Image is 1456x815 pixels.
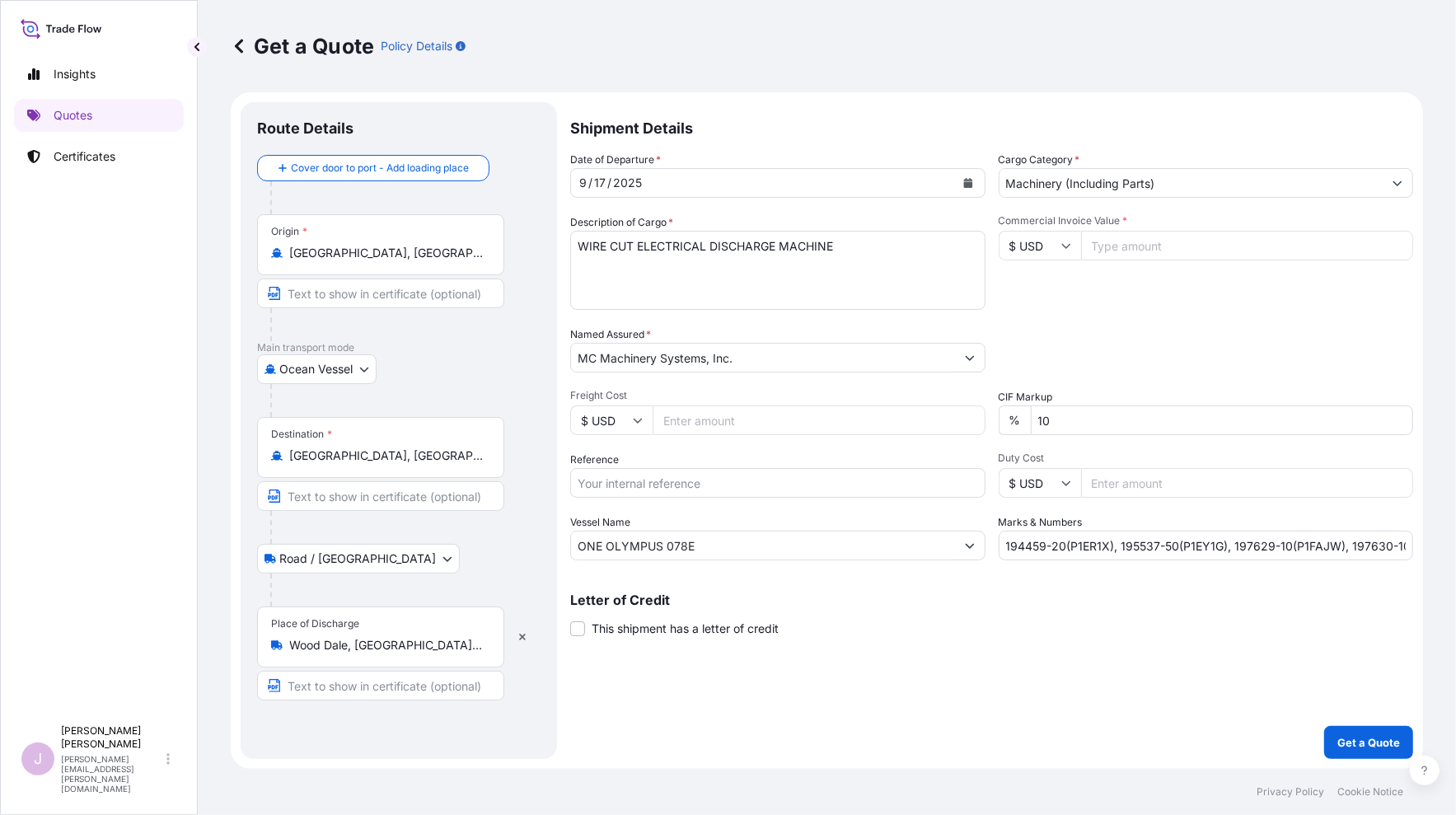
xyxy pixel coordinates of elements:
[61,754,163,794] p: [PERSON_NAME][EMAIL_ADDRESS][PERSON_NAME][DOMAIN_NAME]
[570,152,661,168] span: Date of Departure
[653,405,985,435] input: Enter amount
[289,637,484,653] input: Place of Discharge
[999,452,1414,465] span: Duty Cost
[289,447,484,464] input: Destination
[571,343,955,372] input: Full name
[279,550,436,567] span: Road / [GEOGRAPHIC_DATA]
[61,724,163,751] p: [PERSON_NAME] [PERSON_NAME]
[257,544,460,574] button: Select transport
[1383,168,1412,198] button: Show suggestions
[257,279,504,308] input: Text to appear on certificate
[999,389,1053,405] label: CIF Markup
[570,102,1413,152] p: Shipment Details
[571,531,955,560] input: Type to search vessel name or IMO
[999,531,1414,560] input: Number1, number2,...
[592,621,779,637] span: This shipment has a letter of credit
[570,214,673,231] label: Description of Cargo
[54,66,96,82] p: Insights
[381,38,452,54] p: Policy Details
[279,361,353,377] span: Ocean Vessel
[999,152,1080,168] label: Cargo Category
[1031,405,1414,435] input: Enter percentage between 0 and 10%
[271,617,359,630] div: Place of Discharge
[14,99,184,132] a: Quotes
[578,173,588,193] div: month,
[999,405,1031,435] div: %
[257,155,489,181] button: Cover door to port - Add loading place
[1081,231,1414,260] input: Type amount
[291,160,469,176] span: Cover door to port - Add loading place
[34,751,42,767] span: J
[271,225,307,238] div: Origin
[271,428,332,441] div: Destination
[289,245,484,261] input: Origin
[570,593,1413,607] p: Letter of Credit
[570,452,619,468] label: Reference
[54,148,115,165] p: Certificates
[570,468,985,498] input: Your internal reference
[257,341,541,354] p: Main transport mode
[1337,734,1400,751] p: Get a Quote
[999,214,1414,227] span: Commercial Invoice Value
[592,173,607,193] div: day,
[607,173,611,193] div: /
[1257,785,1324,799] a: Privacy Policy
[257,481,504,511] input: Text to appear on certificate
[570,389,985,402] span: Freight Cost
[955,531,985,560] button: Show suggestions
[257,119,353,138] p: Route Details
[570,231,985,310] textarea: WIRE CUT ELECTRICAL DISCHARGE MACHINE
[570,514,630,531] label: Vessel Name
[54,107,92,124] p: Quotes
[955,343,985,372] button: Show suggestions
[1324,726,1413,759] button: Get a Quote
[570,326,651,343] label: Named Assured
[231,33,374,59] p: Get a Quote
[14,140,184,173] a: Certificates
[999,514,1083,531] label: Marks & Numbers
[1000,168,1383,198] input: Select a commodity type
[588,173,592,193] div: /
[1081,468,1414,498] input: Enter amount
[257,671,504,700] input: Text to appear on certificate
[14,58,184,91] a: Insights
[257,354,377,384] button: Select transport
[955,170,981,196] button: Calendar
[611,173,644,193] div: year,
[1337,785,1403,799] a: Cookie Notice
